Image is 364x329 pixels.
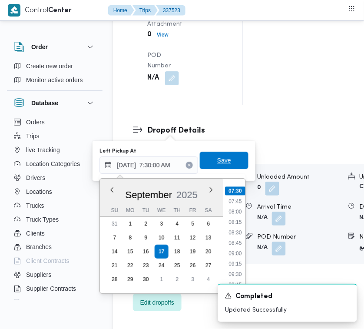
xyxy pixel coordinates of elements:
button: Database [14,98,96,108]
li: 09:15 [225,259,245,268]
span: Completed [235,292,273,302]
img: X8yXhbKr1z7QwAAAABJRU5ErkJggg== [8,4,20,17]
div: Mo [123,204,137,216]
div: day-6 [202,217,215,231]
div: day-22 [123,259,137,273]
span: Save [217,155,231,166]
li: 07:30 [225,186,245,195]
input: Press the down key to enter a popover containing a calendar. Press the escape key to close the po... [99,156,198,174]
span: Trucks [26,200,44,211]
div: Th [170,204,184,216]
div: Button. Open the year selector. 2025 is currently selected. [176,189,198,201]
button: Edit dropoffs [133,294,182,311]
div: day-21 [108,259,122,273]
div: day-28 [108,273,122,286]
span: Edit dropoffs [140,297,174,308]
label: Left Pickup At [99,148,136,155]
div: day-27 [202,259,215,273]
button: Drivers [10,171,99,185]
span: Trips [26,131,40,141]
li: 08:45 [225,239,245,247]
div: day-24 [155,259,169,273]
span: Drivers [26,173,45,183]
span: September [126,189,172,200]
h3: Order [31,42,48,52]
button: Locations [10,185,99,199]
div: day-25 [170,259,184,273]
li: 09:00 [225,249,245,258]
b: N/A [257,215,268,221]
span: Orders [26,117,45,127]
button: Clients [10,226,99,240]
button: Trips [10,129,99,143]
div: day-11 [170,231,184,245]
div: POD Number [257,233,341,242]
button: live Tracking [10,143,99,157]
span: Truck Types [26,214,59,225]
div: Button. Open the month selector. September is currently selected. [125,189,173,201]
div: Arrival Time [257,203,341,212]
div: day-17 [155,245,169,259]
button: Clear input [186,162,193,169]
button: Create new order [10,59,99,73]
div: day-7 [108,231,122,245]
span: Monitor active orders [26,75,83,85]
button: 337523 [156,5,185,16]
span: Devices [26,298,48,308]
div: day-1 [123,217,137,231]
span: Location Categories [26,159,80,169]
div: day-2 [170,273,184,286]
button: Home [108,5,134,16]
div: day-23 [139,259,153,273]
b: N/A [147,73,159,83]
button: Trucks [10,199,99,213]
div: day-9 [139,231,153,245]
b: Center [48,7,72,14]
div: day-31 [108,217,122,231]
li: 08:15 [225,218,245,226]
div: month-2025-09 [107,217,216,286]
button: Devices [10,296,99,310]
div: Notification [225,292,350,302]
button: Supplier Contracts [10,282,99,296]
div: day-8 [123,231,137,245]
p: Updated Successfully [225,306,350,315]
button: View [153,30,172,40]
div: day-18 [170,245,184,259]
div: day-26 [186,259,200,273]
button: Previous Month [109,186,116,193]
button: Client Contracts [10,254,99,268]
div: Su [108,204,122,216]
div: day-13 [202,231,215,245]
button: Orders [10,115,99,129]
div: Unloaded Amount [257,173,341,182]
span: Client Contracts [26,256,69,266]
span: live Tracking [26,145,60,155]
button: Monitor active orders [10,73,99,87]
div: day-14 [108,245,122,259]
div: We [155,204,169,216]
span: Suppliers [26,270,51,280]
span: 2025 [176,189,198,200]
div: day-19 [186,245,200,259]
div: day-15 [123,245,137,259]
li: 07:45 [225,197,245,206]
div: day-3 [155,217,169,231]
div: day-1 [155,273,169,286]
button: Save [200,152,248,169]
div: Database [7,115,103,303]
li: 09:30 [225,270,245,279]
span: Create new order [26,61,73,71]
button: Truck Types [10,213,99,226]
div: day-4 [170,217,184,231]
span: Clients [26,228,45,239]
b: N/A [257,245,268,251]
button: Trips [132,5,158,16]
div: day-2 [139,217,153,231]
b: 0 [147,30,152,40]
div: day-5 [186,217,200,231]
div: day-12 [186,231,200,245]
span: Supplier Contracts [26,284,76,294]
div: Order [7,59,103,90]
div: day-10 [155,231,169,245]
